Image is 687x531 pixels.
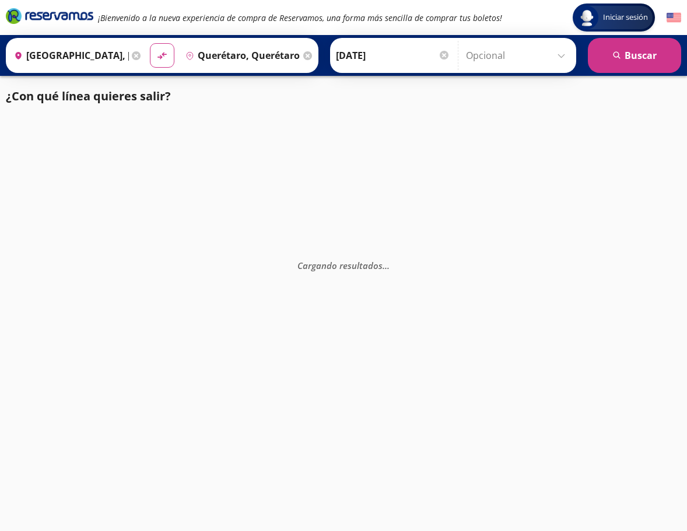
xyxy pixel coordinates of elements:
input: Elegir Fecha [336,41,450,70]
em: ¡Bienvenido a la nueva experiencia de compra de Reservamos, una forma más sencilla de comprar tus... [98,12,502,23]
span: Iniciar sesión [598,12,653,23]
span: . [383,260,385,271]
span: . [385,260,387,271]
a: Brand Logo [6,7,93,28]
span: . [387,260,390,271]
button: Buscar [588,38,681,73]
button: English [667,11,681,25]
i: Brand Logo [6,7,93,25]
input: Buscar Origen [9,41,129,70]
input: Opcional [466,41,570,70]
input: Buscar Destino [181,41,300,70]
p: ¿Con qué línea quieres salir? [6,88,171,105]
em: Cargando resultados [297,260,390,271]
